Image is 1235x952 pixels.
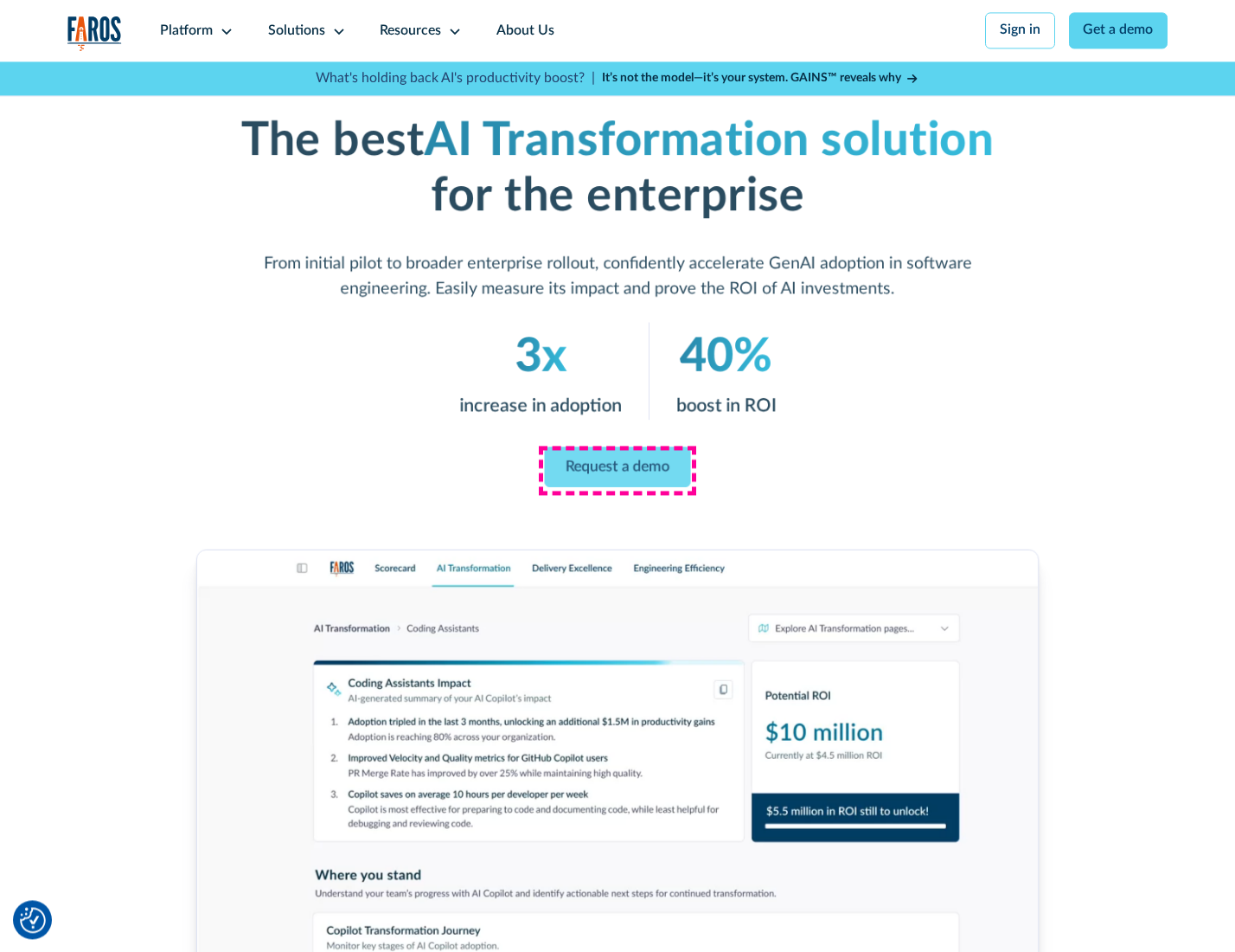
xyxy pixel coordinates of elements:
[20,907,46,933] img: Revisit consent button
[160,21,213,42] div: Platform
[985,12,1055,48] a: Sign in
[67,16,123,51] a: home
[545,447,691,487] a: Request a demo
[675,392,776,420] p: boost in ROI
[602,69,920,87] a: It’s not the model—it’s your system. GAINS™ reveals why
[268,21,325,42] div: Solutions
[680,333,772,380] em: 40%
[1069,12,1168,48] a: Get a demo
[380,21,441,42] div: Resources
[316,68,595,89] p: What's holding back AI's productivity boost? |
[67,16,123,51] img: Logo of the analytics and reporting company Faros.
[431,173,803,220] strong: for the enterprise
[515,333,566,380] em: 3x
[602,72,901,84] strong: It’s not the model—it’s your system. GAINS™ reveals why
[216,252,1018,302] p: From initial pilot to broader enterprise rollout, confidently accelerate GenAI adoption in softwa...
[241,117,425,164] strong: The best
[425,117,995,164] em: AI Transformation solution
[459,392,622,420] p: increase in adoption
[20,907,46,933] button: Cookie Settings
